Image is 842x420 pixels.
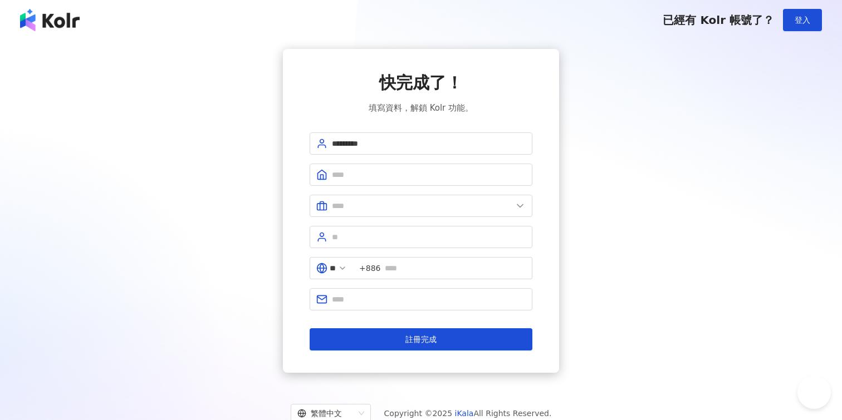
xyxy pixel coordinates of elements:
iframe: Help Scout Beacon - Open [797,375,831,409]
img: logo [20,9,80,31]
button: 註冊完成 [310,328,532,350]
a: iKala [455,409,474,418]
span: Copyright © 2025 All Rights Reserved. [384,407,552,420]
span: 登入 [795,16,810,24]
span: 快完成了！ [379,71,463,95]
button: 登入 [783,9,822,31]
span: 已經有 Kolr 帳號了？ [663,13,774,27]
span: 填寫資料，解鎖 Kolr 功能。 [369,101,473,115]
span: 註冊完成 [405,335,437,344]
span: +886 [359,262,380,274]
